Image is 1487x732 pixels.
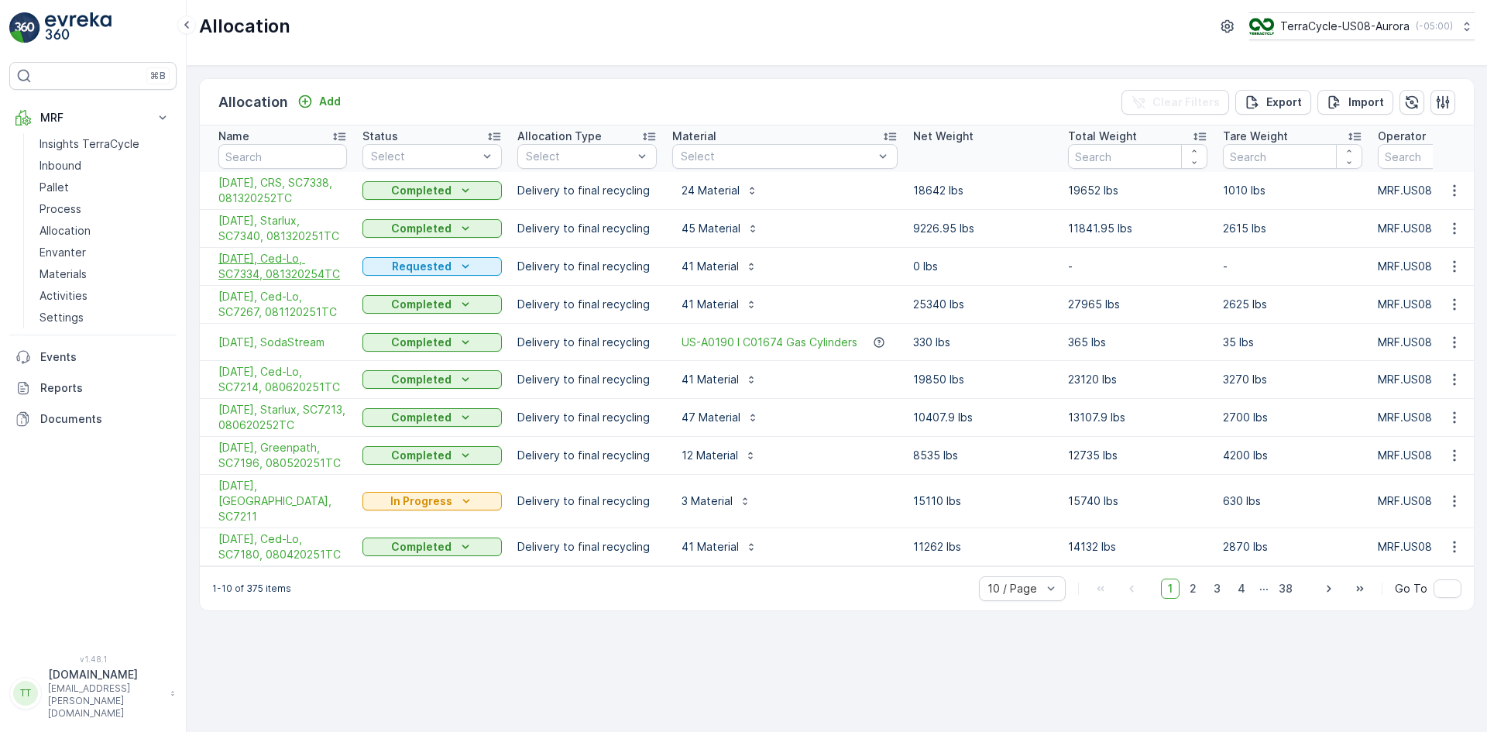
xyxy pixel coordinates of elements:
[33,307,177,328] a: Settings
[362,295,502,314] button: Completed
[362,181,502,200] button: Completed
[681,149,874,164] p: Select
[682,259,739,274] p: 41 Material
[39,201,81,217] p: Process
[1223,539,1362,555] p: 2870 lbs
[362,538,502,556] button: Completed
[218,251,347,282] span: [DATE], Ced-Lo, SC7334, 081320254TC
[913,129,974,144] p: Net Weight
[510,399,665,437] td: Delivery to final recycling
[1068,259,1207,274] p: -
[682,335,857,350] a: US-A0190 I C01674 Gas Cylinders
[1223,372,1362,387] p: 3270 lbs
[510,172,665,210] td: Delivery to final recycling
[218,213,347,244] span: [DATE], Starlux, SC7340, 081320251TC
[9,667,177,720] button: TT[DOMAIN_NAME][EMAIL_ADDRESS][PERSON_NAME][DOMAIN_NAME]
[218,364,347,395] span: [DATE], Ced-Lo, SC7214, 080620251TC
[682,448,738,463] p: 12 Material
[371,149,478,164] p: Select
[362,219,502,238] button: Completed
[1068,448,1207,463] p: 12735 lbs
[39,158,81,174] p: Inbound
[1068,372,1207,387] p: 23120 lbs
[913,372,1053,387] p: 19850 lbs
[682,297,739,312] p: 41 Material
[391,297,452,312] p: Completed
[1249,18,1274,35] img: image_ci7OI47.png
[391,221,452,236] p: Completed
[39,136,139,152] p: Insights TerraCycle
[40,380,170,396] p: Reports
[1068,493,1207,509] p: 15740 lbs
[392,259,452,274] p: Requested
[391,410,452,425] p: Completed
[362,370,502,389] button: Completed
[218,144,347,169] input: Search
[218,289,347,320] a: 08/12/25, Ced-Lo, SC7267, 081120251TC
[391,372,452,387] p: Completed
[682,410,740,425] p: 47 Material
[218,175,347,206] span: [DATE], CRS, SC7338, 081320252TC
[48,682,163,720] p: [EMAIL_ADDRESS][PERSON_NAME][DOMAIN_NAME]
[1235,90,1311,115] button: Export
[218,440,347,471] span: [DATE], Greenpath, SC7196, 080520251TC
[39,223,91,239] p: Allocation
[1223,129,1288,144] p: Tare Weight
[390,493,452,509] p: In Progress
[33,133,177,155] a: Insights TerraCycle
[672,367,767,392] button: 41 Material
[672,178,768,203] button: 24 Material
[1348,95,1384,110] p: Import
[1121,90,1229,115] button: Clear Filters
[39,245,86,260] p: Envanter
[1259,579,1269,599] p: ...
[150,70,166,82] p: ⌘B
[391,448,452,463] p: Completed
[218,175,347,206] a: 08/14/25, CRS, SC7338, 081320252TC
[362,446,502,465] button: Completed
[1068,144,1207,169] input: Search
[1152,95,1220,110] p: Clear Filters
[1395,581,1427,596] span: Go To
[33,285,177,307] a: Activities
[33,263,177,285] a: Materials
[218,335,347,350] span: [DATE], SodaStream
[682,183,740,198] p: 24 Material
[218,402,347,433] span: [DATE], Starlux, SC7213, 080620252TC
[1161,579,1180,599] span: 1
[672,534,767,559] button: 41 Material
[1266,95,1302,110] p: Export
[33,198,177,220] a: Process
[218,531,347,562] span: [DATE], Ced-Lo, SC7180, 080420251TC
[510,528,665,566] td: Delivery to final recycling
[913,259,1053,274] p: 0 lbs
[1416,20,1453,33] p: ( -05:00 )
[33,155,177,177] a: Inbound
[1249,12,1475,40] button: TerraCycle-US08-Aurora(-05:00)
[672,216,768,241] button: 45 Material
[682,372,739,387] p: 41 Material
[362,492,502,510] button: In Progress
[1317,90,1393,115] button: Import
[672,443,766,468] button: 12 Material
[9,404,177,435] a: Documents
[1223,144,1362,169] input: Search
[9,655,177,664] span: v 1.48.1
[40,411,170,427] p: Documents
[510,437,665,475] td: Delivery to final recycling
[1223,410,1362,425] p: 2700 lbs
[218,91,288,113] p: Allocation
[913,335,1053,350] p: 330 lbs
[39,266,87,282] p: Materials
[362,408,502,427] button: Completed
[362,129,398,144] p: Status
[13,681,38,706] div: TT
[362,257,502,276] button: Requested
[672,405,768,430] button: 47 Material
[218,213,347,244] a: 08/14/25, Starlux, SC7340, 081320251TC
[510,475,665,528] td: Delivery to final recycling
[1223,297,1362,312] p: 2625 lbs
[218,289,347,320] span: [DATE], Ced-Lo, SC7267, 081120251TC
[1223,221,1362,236] p: 2615 lbs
